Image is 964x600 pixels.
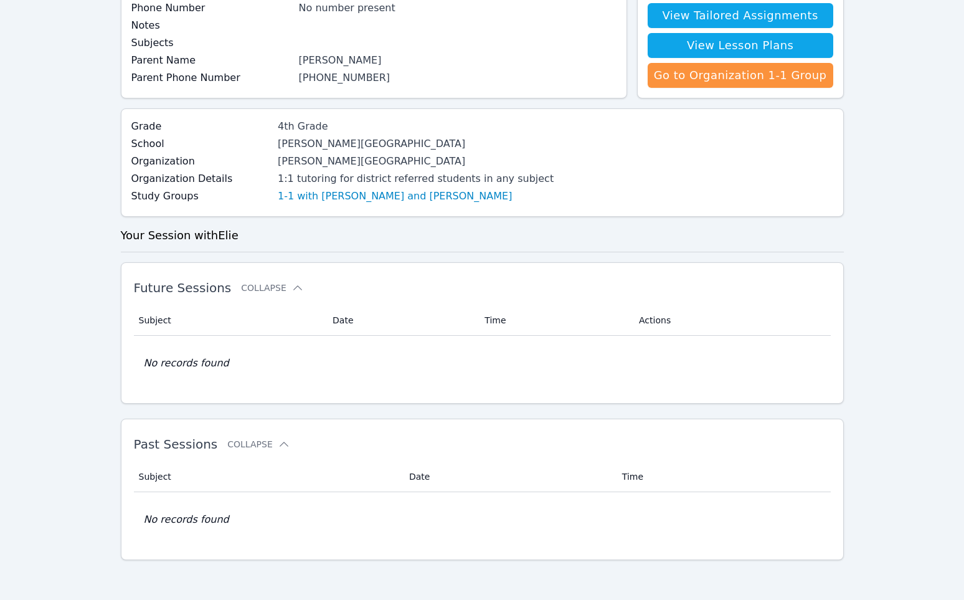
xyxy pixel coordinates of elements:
[121,227,844,244] h3: Your Session with Elie
[648,63,833,88] a: Go to Organization 1-1 Group
[325,305,477,336] th: Date
[134,462,402,492] th: Subject
[134,280,232,295] span: Future Sessions
[648,3,833,28] a: View Tailored Assignments
[131,171,271,186] label: Organization Details
[134,305,326,336] th: Subject
[131,136,271,151] label: School
[131,119,271,134] label: Grade
[299,53,617,68] div: [PERSON_NAME]
[278,119,554,134] div: 4th Grade
[134,492,831,547] td: No records found
[278,136,554,151] div: [PERSON_NAME][GEOGRAPHIC_DATA]
[477,305,631,336] th: Time
[615,462,831,492] th: Time
[299,72,390,83] a: [PHONE_NUMBER]
[241,282,303,294] button: Collapse
[134,437,218,452] span: Past Sessions
[278,154,554,169] div: [PERSON_NAME][GEOGRAPHIC_DATA]
[299,1,617,16] div: No number present
[131,53,291,68] label: Parent Name
[402,462,615,492] th: Date
[131,154,271,169] label: Organization
[631,305,830,336] th: Actions
[131,189,271,204] label: Study Groups
[131,1,291,16] label: Phone Number
[134,336,831,391] td: No records found
[227,438,290,450] button: Collapse
[131,36,291,50] label: Subjects
[278,171,554,186] div: 1:1 tutoring for district referred students in any subject
[131,70,291,85] label: Parent Phone Number
[648,33,833,58] a: View Lesson Plans
[131,18,291,33] label: Notes
[278,189,512,204] a: 1-1 with [PERSON_NAME] and [PERSON_NAME]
